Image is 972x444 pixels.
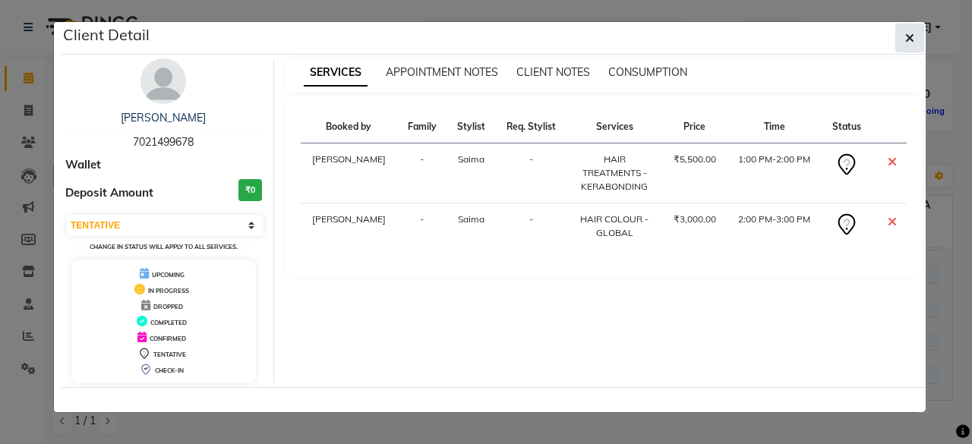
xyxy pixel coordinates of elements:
td: [PERSON_NAME] [301,143,397,203]
span: 7021499678 [133,135,194,149]
th: Stylist [447,111,495,143]
th: Services [566,111,662,143]
td: - [496,203,567,250]
th: Status [822,111,871,143]
span: CONFIRMED [150,335,186,342]
span: COMPLETED [150,319,187,326]
th: Price [663,111,727,143]
td: 1:00 PM-2:00 PM [727,143,822,203]
div: ₹5,500.00 [672,153,718,166]
td: 2:00 PM-3:00 PM [727,203,822,250]
th: Time [727,111,822,143]
div: HAIR COLOUR - GLOBAL [576,213,653,240]
span: CHECK-IN [155,367,184,374]
th: Req. Stylist [496,111,567,143]
span: Wallet [65,156,101,174]
span: APPOINTMENT NOTES [386,65,498,79]
td: - [496,143,567,203]
div: HAIR TREATMENTS - KERABONDING [576,153,653,194]
div: ₹3,000.00 [672,213,718,226]
img: avatar [140,58,186,104]
td: - [397,203,447,250]
span: SERVICES [304,59,368,87]
td: - [397,143,447,203]
a: [PERSON_NAME] [121,111,206,124]
h5: Client Detail [63,24,150,46]
span: UPCOMING [152,271,185,279]
h3: ₹0 [238,179,262,201]
span: TENTATIVE [153,351,186,358]
span: CONSUMPTION [608,65,687,79]
td: [PERSON_NAME] [301,203,397,250]
span: DROPPED [153,303,183,310]
span: CLIENT NOTES [516,65,590,79]
small: Change in status will apply to all services. [90,243,238,250]
th: Booked by [301,111,397,143]
span: Saima [458,213,484,225]
span: Saima [458,153,484,165]
span: Deposit Amount [65,184,153,202]
span: IN PROGRESS [148,287,189,294]
th: Family [397,111,447,143]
